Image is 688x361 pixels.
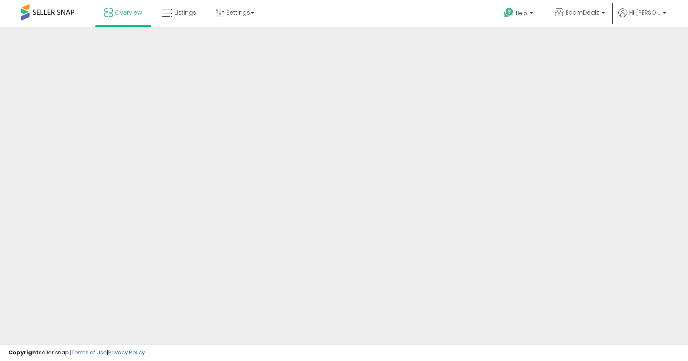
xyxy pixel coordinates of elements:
[8,349,145,357] div: seller snap | |
[115,8,142,17] span: Overview
[516,10,527,17] span: Help
[175,8,196,17] span: Listings
[618,8,666,27] a: Hi [PERSON_NAME]
[566,8,599,17] span: EcomDealz
[629,8,660,17] span: Hi [PERSON_NAME]
[108,348,145,356] a: Privacy Policy
[71,348,107,356] a: Terms of Use
[503,8,514,18] i: Get Help
[8,348,39,356] strong: Copyright
[497,1,541,27] a: Help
